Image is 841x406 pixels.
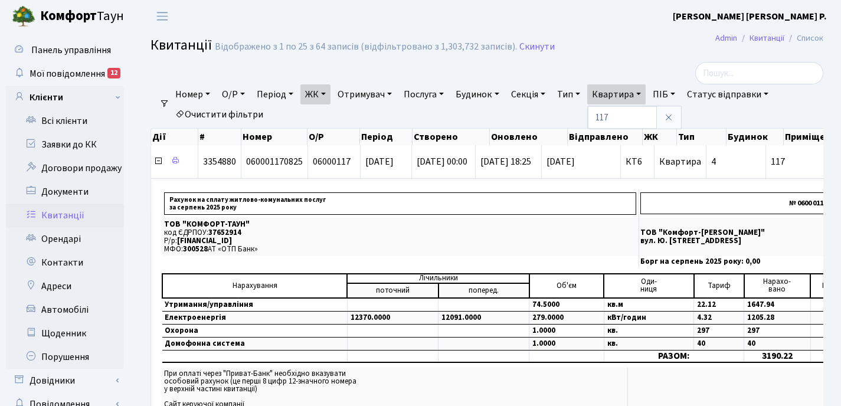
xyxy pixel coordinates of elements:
[587,84,646,104] a: Квартира
[31,44,111,57] span: Панель управління
[604,337,693,350] td: кв.
[6,322,124,345] a: Щоденник
[529,311,604,324] td: 279.0000
[604,324,693,337] td: кв.
[164,237,636,245] p: Р/р:
[150,35,212,55] span: Квитанції
[694,337,744,350] td: 40
[30,67,105,80] span: Мої повідомлення
[164,245,636,253] p: МФО: АТ «ОТП Банк»
[677,129,727,145] th: Тип
[744,311,811,324] td: 1205.28
[148,6,177,26] button: Переключити навігацію
[313,155,351,168] span: 06000117
[6,133,124,156] a: Заявки до КК
[333,84,397,104] a: Отримувач
[682,84,773,104] a: Статус відправки
[648,84,680,104] a: ПІБ
[604,350,744,362] td: РАЗОМ:
[215,41,517,53] div: Відображено з 1 по 25 з 64 записів (відфільтровано з 1,303,732 записів).
[727,129,783,145] th: Будинок
[604,311,693,324] td: кВт/годин
[744,274,811,298] td: Нарахо- вано
[451,84,503,104] a: Будинок
[6,274,124,298] a: Адреси
[744,337,811,350] td: 40
[744,324,811,337] td: 297
[673,10,827,23] b: [PERSON_NAME] [PERSON_NAME] Р.
[547,157,616,166] span: [DATE]
[673,9,827,24] a: [PERSON_NAME] [PERSON_NAME] Р.
[519,41,555,53] a: Скинути
[241,129,307,145] th: Номер
[40,6,124,27] span: Таун
[307,129,360,145] th: О/Р
[6,180,124,204] a: Документи
[6,204,124,227] a: Квитанції
[162,337,347,350] td: Домофонна система
[698,26,841,51] nav: breadcrumb
[659,155,701,168] span: Квартира
[252,84,298,104] a: Період
[6,251,124,274] a: Контакти
[694,298,744,312] td: 22.12
[365,155,394,168] span: [DATE]
[183,244,208,254] span: 300528
[715,32,737,44] a: Admin
[439,283,529,298] td: поперед.
[529,337,604,350] td: 1.0000
[604,298,693,312] td: кв.м
[40,6,97,25] b: Комфорт
[490,129,568,145] th: Оновлено
[694,324,744,337] td: 297
[203,155,236,168] span: 3354880
[784,32,823,45] li: Список
[529,298,604,312] td: 74.5000
[480,155,531,168] span: [DATE] 18:25
[771,157,837,166] span: 117
[164,192,636,215] p: Рахунок на сплату житлово-комунальних послуг за серпень 2025 року
[6,86,124,109] a: Клієнти
[164,221,636,228] p: ТОВ "КОМФОРТ-ТАУН"
[750,32,784,44] a: Квитанції
[643,129,677,145] th: ЖК
[695,62,823,84] input: Пошук...
[744,298,811,312] td: 1647.94
[164,229,636,237] p: код ЄДРПОУ:
[208,227,241,238] span: 37652914
[6,62,124,86] a: Мої повідомлення12
[6,227,124,251] a: Орендарі
[12,5,35,28] img: logo.png
[6,38,124,62] a: Панель управління
[413,129,490,145] th: Створено
[162,311,347,324] td: Електроенергія
[171,104,268,125] a: Очистити фільтри
[568,129,643,145] th: Відправлено
[399,84,449,104] a: Послуга
[529,324,604,337] td: 1.0000
[6,298,124,322] a: Автомобілі
[162,324,347,337] td: Охорона
[6,369,124,392] a: Довідники
[171,84,215,104] a: Номер
[347,274,529,283] td: Лічильники
[529,274,604,298] td: Об'єм
[217,84,250,104] a: О/Р
[6,109,124,133] a: Всі клієнти
[552,84,585,104] a: Тип
[744,350,811,362] td: 3190.22
[107,68,120,78] div: 12
[626,157,649,166] span: КТ6
[604,274,693,298] td: Оди- ниця
[162,274,347,298] td: Нарахування
[694,311,744,324] td: 4.32
[151,129,198,145] th: Дії
[711,155,716,168] span: 4
[198,129,241,145] th: #
[360,129,413,145] th: Період
[347,311,438,324] td: 12370.0000
[6,345,124,369] a: Порушення
[694,274,744,298] td: Тариф
[6,156,124,180] a: Договори продажу
[177,235,232,246] span: [FINANCIAL_ID]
